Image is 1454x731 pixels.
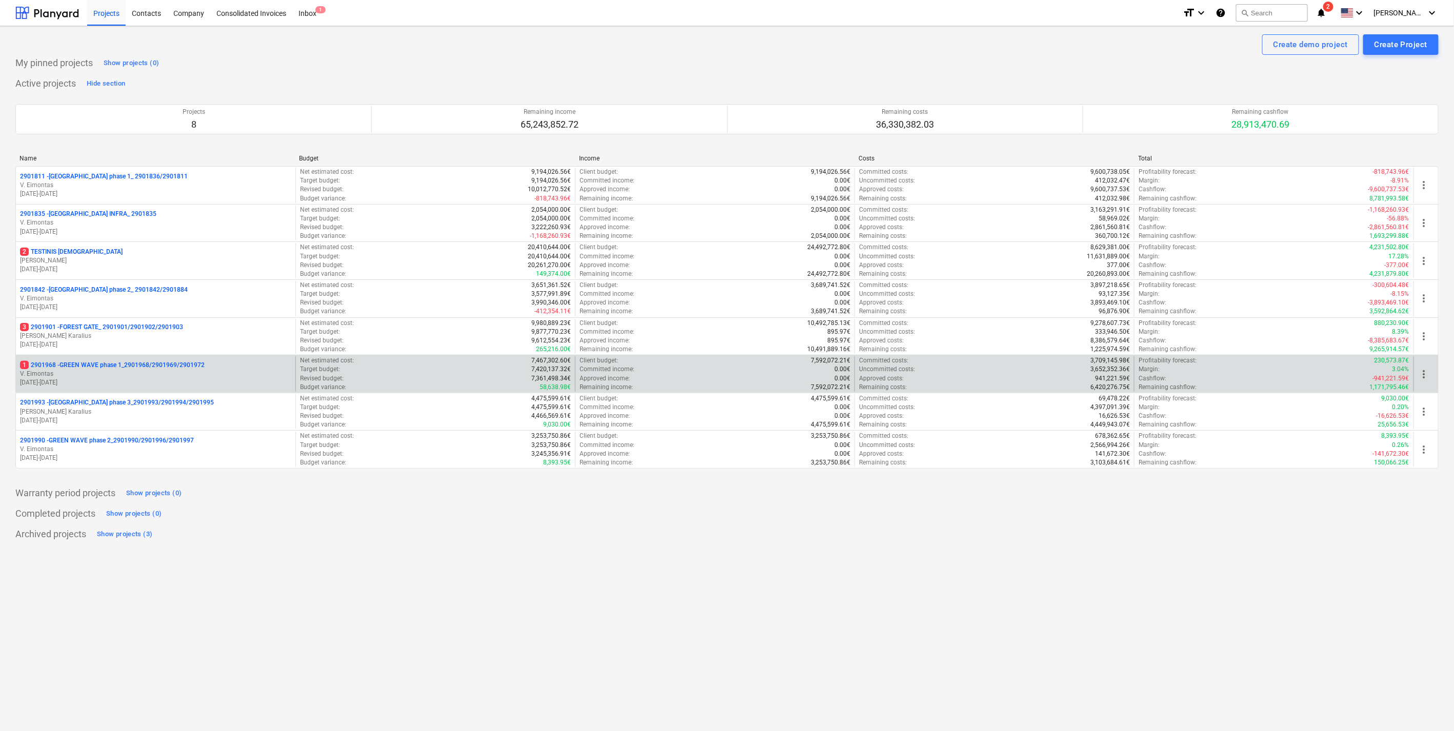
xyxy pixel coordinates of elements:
[1323,2,1333,12] span: 2
[811,194,850,203] p: 9,194,026.56€
[20,454,291,462] p: [DATE] - [DATE]
[531,394,571,403] p: 4,475,599.61€
[20,323,291,349] div: 32901901 -FOREST GATE_ 2901901/2901902/2901903[PERSON_NAME] Karalius[DATE]-[DATE]
[859,261,904,270] p: Approved costs :
[580,223,630,232] p: Approved income :
[97,529,152,540] div: Show projects (3)
[859,356,908,365] p: Committed costs :
[1418,368,1430,380] span: more_vert
[811,394,850,403] p: 4,475,599.61€
[1139,185,1166,194] p: Cashflow :
[580,319,618,328] p: Client budget :
[20,323,183,332] p: 2901901 - FOREST GATE_ 2901901/2901902/2901903
[1090,223,1130,232] p: 2,861,560.81€
[300,383,346,392] p: Budget variance :
[300,328,340,336] p: Target budget :
[1139,206,1197,214] p: Profitability forecast :
[1090,336,1130,345] p: 8,386,579.64€
[579,155,850,162] div: Income
[1418,292,1430,304] span: more_vert
[859,374,904,383] p: Approved costs :
[1139,328,1160,336] p: Margin :
[1090,281,1130,290] p: 3,897,218.65€
[1195,7,1207,19] i: keyboard_arrow_down
[1090,168,1130,176] p: 9,600,738.05€
[1107,261,1130,270] p: 377.00€
[580,232,633,240] p: Remaining income :
[580,365,634,374] p: Committed income :
[859,176,915,185] p: Uncommitted costs :
[859,319,908,328] p: Committed costs :
[580,176,634,185] p: Committed income :
[1139,261,1166,270] p: Cashflow :
[1368,206,1409,214] p: -1,168,260.93€
[20,210,291,236] div: 2901835 -[GEOGRAPHIC_DATA] INFRA_ 2901835V. Eimontas[DATE]-[DATE]
[20,361,291,387] div: 12901968 -GREEN WAVE phase 1_2901968/2901969/2901972V. Eimontas[DATE]-[DATE]
[1370,243,1409,252] p: 4,231,502.80€
[580,214,634,223] p: Committed income :
[859,281,908,290] p: Committed costs :
[1418,330,1430,342] span: more_vert
[1368,185,1409,194] p: -9,600,737.53€
[1392,365,1409,374] p: 3.04%
[531,206,571,214] p: 2,054,000.00€
[1373,281,1409,290] p: -300,604.48€
[834,290,850,298] p: 0.00€
[1368,336,1409,345] p: -8,385,683.67€
[20,323,29,331] span: 3
[20,370,291,378] p: V. Eimontas
[20,286,291,312] div: 2901842 -[GEOGRAPHIC_DATA] phase 2_ 2901842/2901884V. Eimontas[DATE]-[DATE]
[20,172,291,198] div: 2901811 -[GEOGRAPHIC_DATA] phase 1_ 2901836/2901811V. Eimontas[DATE]-[DATE]
[1139,356,1197,365] p: Profitability forecast :
[528,243,571,252] p: 20,410,644.00€
[580,374,630,383] p: Approved income :
[859,365,915,374] p: Uncommitted costs :
[528,252,571,261] p: 20,410,644.00€
[811,168,850,176] p: 9,194,026.56€
[1375,319,1409,328] p: 880,230.90€
[859,185,904,194] p: Approved costs :
[1090,403,1130,412] p: 4,397,091.39€
[1090,185,1130,194] p: 9,600,737.53€
[300,261,344,270] p: Revised budget :
[859,345,907,354] p: Remaining costs :
[1370,194,1409,203] p: 8,781,993.58€
[20,265,291,274] p: [DATE] - [DATE]
[528,185,571,194] p: 10,012,770.52€
[834,252,850,261] p: 0.00€
[1392,403,1409,412] p: 0.20%
[1216,7,1226,19] i: Knowledge base
[1099,394,1130,403] p: 69,478.22€
[1090,206,1130,214] p: 3,163,291.91€
[1183,7,1195,19] i: format_size
[1090,365,1130,374] p: 3,652,352.36€
[531,223,571,232] p: 3,222,260.93€
[859,298,904,307] p: Approved costs :
[859,394,908,403] p: Committed costs :
[827,336,850,345] p: 895.97€
[20,248,123,256] p: TESTINIS [DEMOGRAPHIC_DATA]
[531,374,571,383] p: 7,361,498.34€
[84,75,128,92] button: Hide section
[580,281,618,290] p: Client budget :
[834,176,850,185] p: 0.00€
[124,485,184,501] button: Show projects (0)
[300,412,344,420] p: Revised budget :
[1231,108,1289,116] p: Remaining cashflow
[1316,7,1326,19] i: notifications
[101,55,162,71] button: Show projects (0)
[580,356,618,365] p: Client budget :
[811,206,850,214] p: 2,054,000.00€
[300,394,354,403] p: Net estimated cost :
[859,270,907,278] p: Remaining costs :
[876,118,934,131] p: 36,330,382.03
[580,403,634,412] p: Committed income :
[1262,34,1359,55] button: Create demo project
[300,281,354,290] p: Net estimated cost :
[531,336,571,345] p: 9,612,554.23€
[1403,682,1454,731] iframe: Chat Widget
[300,223,344,232] p: Revised budget :
[1090,298,1130,307] p: 3,893,469.10€
[20,303,291,312] p: [DATE] - [DATE]
[104,505,164,522] button: Show projects (0)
